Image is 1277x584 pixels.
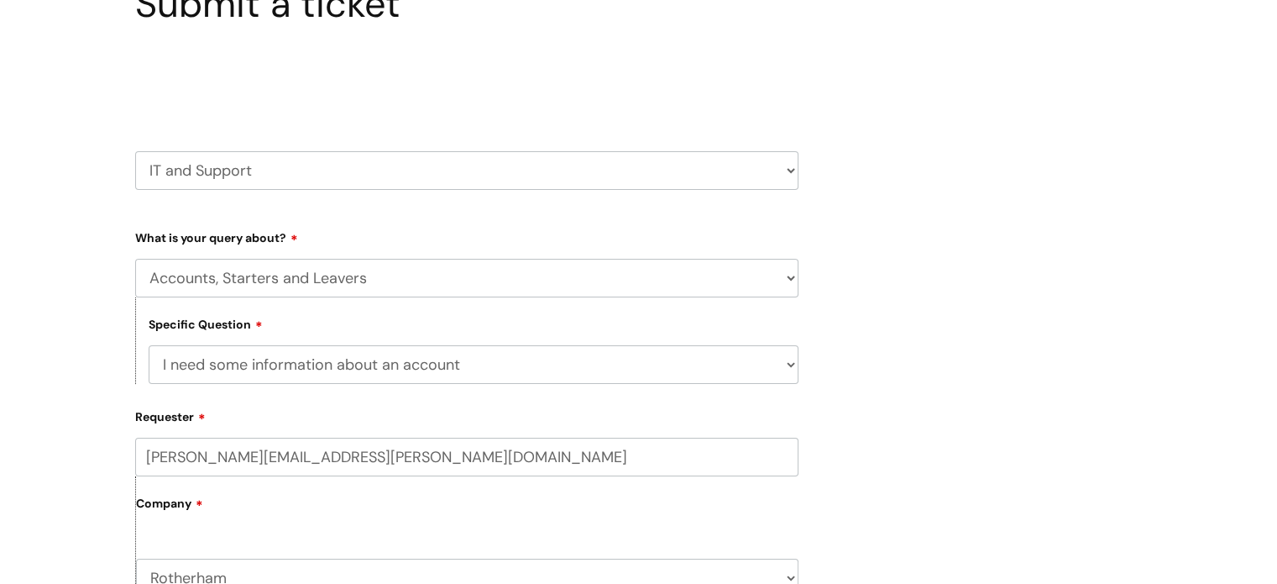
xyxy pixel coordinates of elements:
[135,404,798,424] label: Requester
[135,438,798,476] input: Email
[136,491,798,529] label: Company
[135,66,798,97] h2: Select issue type
[135,225,798,245] label: What is your query about?
[149,315,263,332] label: Specific Question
